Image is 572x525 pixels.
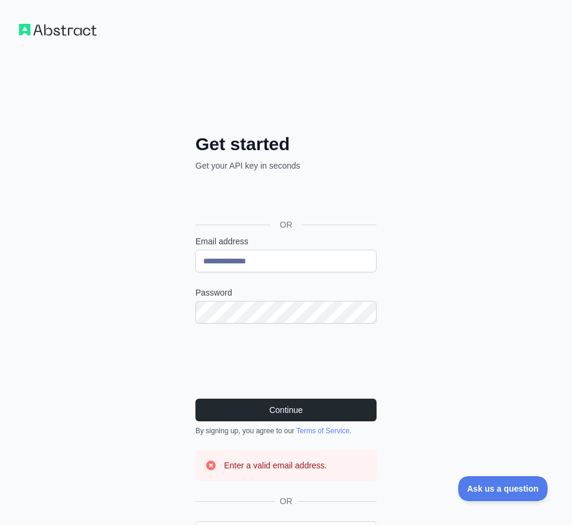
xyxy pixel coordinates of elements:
h3: Enter a valid email address. [224,459,327,471]
span: OR [271,219,302,231]
img: Workflow [19,24,97,36]
iframe: Sign in with Google Button [189,185,380,211]
label: Email address [195,235,377,247]
div: Sign in with Google. Opens in new tab [195,185,374,211]
button: Continue [195,399,377,421]
h2: Get started [195,133,377,155]
p: Get your API key in seconds [195,160,377,172]
span: OR [275,495,297,507]
iframe: Toggle Customer Support [458,476,548,501]
iframe: reCAPTCHA [195,338,377,384]
div: By signing up, you agree to our . [195,426,377,436]
a: Terms of Service [296,427,349,435]
label: Password [195,287,377,299]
